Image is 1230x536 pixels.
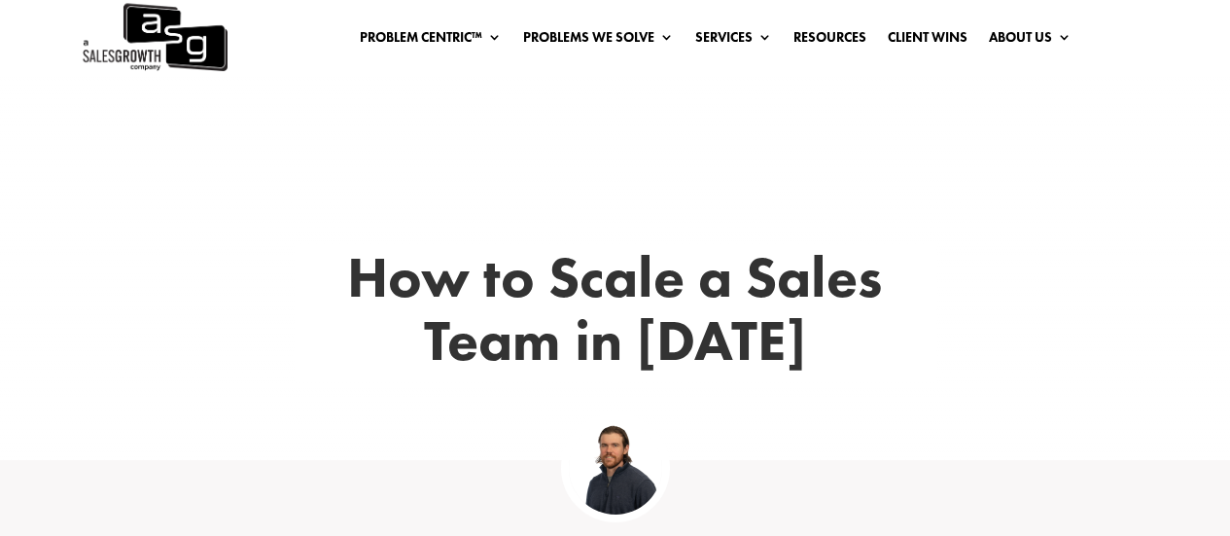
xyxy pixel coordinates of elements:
[989,30,1072,52] a: About Us
[888,30,967,52] a: Client Wins
[569,421,662,515] img: ASG Co_alternate lockup (1)
[360,30,502,52] a: Problem Centric™
[523,30,674,52] a: Problems We Solve
[295,246,936,381] h1: How to Scale a Sales Team in [DATE]
[695,30,772,52] a: Services
[793,30,866,52] a: Resources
